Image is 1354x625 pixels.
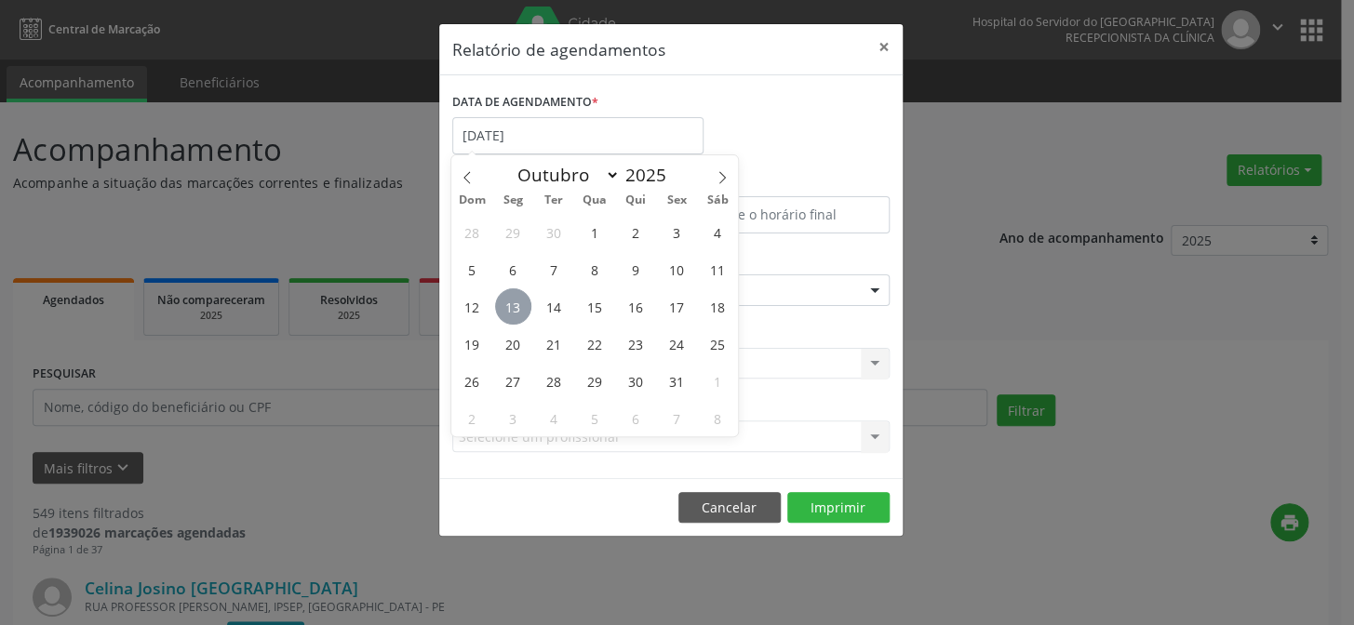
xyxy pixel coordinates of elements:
[577,363,613,399] span: Outubro 29, 2025
[454,363,490,399] span: Outubro 26, 2025
[658,288,694,325] span: Outubro 17, 2025
[676,196,890,233] input: Selecione o horário final
[658,363,694,399] span: Outubro 31, 2025
[676,167,890,196] label: ATÉ
[618,214,654,250] span: Outubro 2, 2025
[492,194,533,206] span: Seg
[699,251,735,287] span: Outubro 11, 2025
[658,214,694,250] span: Outubro 3, 2025
[618,288,654,325] span: Outubro 16, 2025
[699,363,735,399] span: Novembro 1, 2025
[533,194,574,206] span: Ter
[452,37,665,61] h5: Relatório de agendamentos
[454,326,490,362] span: Outubro 19, 2025
[536,214,572,250] span: Setembro 30, 2025
[658,326,694,362] span: Outubro 24, 2025
[495,288,531,325] span: Outubro 13, 2025
[536,363,572,399] span: Outubro 28, 2025
[697,194,738,206] span: Sáb
[577,400,613,436] span: Novembro 5, 2025
[495,400,531,436] span: Novembro 3, 2025
[454,288,490,325] span: Outubro 12, 2025
[699,326,735,362] span: Outubro 25, 2025
[454,214,490,250] span: Setembro 28, 2025
[536,326,572,362] span: Outubro 21, 2025
[577,214,613,250] span: Outubro 1, 2025
[787,492,890,524] button: Imprimir
[495,251,531,287] span: Outubro 6, 2025
[452,88,598,117] label: DATA DE AGENDAMENTO
[865,24,903,70] button: Close
[454,251,490,287] span: Outubro 5, 2025
[495,363,531,399] span: Outubro 27, 2025
[618,363,654,399] span: Outubro 30, 2025
[495,326,531,362] span: Outubro 20, 2025
[536,400,572,436] span: Novembro 4, 2025
[699,400,735,436] span: Novembro 8, 2025
[574,194,615,206] span: Qua
[678,492,781,524] button: Cancelar
[699,214,735,250] span: Outubro 4, 2025
[618,326,654,362] span: Outubro 23, 2025
[451,194,492,206] span: Dom
[452,117,704,154] input: Selecione uma data ou intervalo
[618,251,654,287] span: Outubro 9, 2025
[577,288,613,325] span: Outubro 15, 2025
[699,288,735,325] span: Outubro 18, 2025
[620,163,681,187] input: Year
[536,251,572,287] span: Outubro 7, 2025
[577,251,613,287] span: Outubro 8, 2025
[454,400,490,436] span: Novembro 2, 2025
[618,400,654,436] span: Novembro 6, 2025
[577,326,613,362] span: Outubro 22, 2025
[658,251,694,287] span: Outubro 10, 2025
[658,400,694,436] span: Novembro 7, 2025
[508,162,620,188] select: Month
[495,214,531,250] span: Setembro 29, 2025
[615,194,656,206] span: Qui
[656,194,697,206] span: Sex
[536,288,572,325] span: Outubro 14, 2025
